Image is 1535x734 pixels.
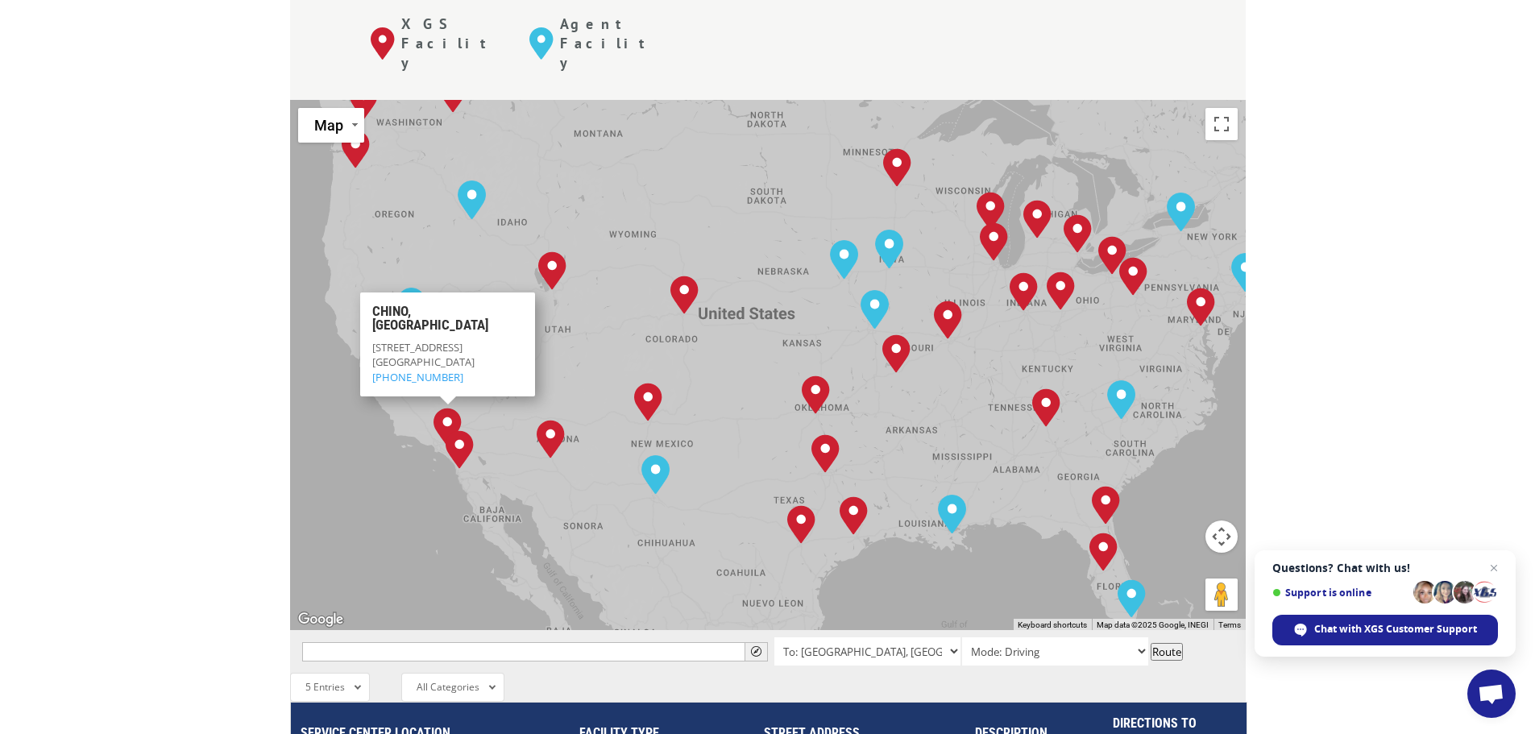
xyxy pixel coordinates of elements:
span: Map data ©2025 Google, INEGI [1097,620,1209,629]
p: Agent Facility [560,15,664,72]
div: Omaha, NE [824,234,865,285]
a: [PHONE_NUMBER] [372,369,463,384]
h3: Chino, [GEOGRAPHIC_DATA] [372,305,523,340]
div: Baltimore, MD [1180,281,1222,333]
div: St. Louis, MO [927,294,969,346]
div: San Antonio, TX [781,499,822,550]
div: Chicago, IL [973,216,1014,267]
div: Miami, FL [1111,573,1152,624]
span: [STREET_ADDRESS] [372,340,463,355]
button:  [745,642,768,661]
span: Chat with XGS Customer Support [1314,622,1477,637]
div: Kansas City, MO [854,284,895,335]
div: Boise, ID [451,174,492,226]
div: Springfield, MO [876,328,917,379]
button: Keyboard shortcuts [1018,620,1087,631]
button: Change map style [298,108,364,143]
div: Portland, OR [335,123,376,175]
button: Drag Pegman onto the map to open Street View [1205,578,1238,611]
div: Salt Lake City, UT [532,245,573,297]
div: Albuquerque, NM [628,376,669,428]
div: Denver, CO [664,269,705,321]
div: El Paso, TX [635,449,676,500]
div: Minneapolis, MN [877,142,918,193]
div: Houston, TX [833,490,874,541]
div: Dallas, TX [805,428,846,479]
div: Des Moines, IA [869,223,910,275]
div: Rochester, NY [1160,186,1201,238]
div: Grand Rapids, MI [1017,193,1058,245]
span:  [751,646,761,657]
div: San Diego, CA [439,424,480,475]
button: Route [1151,643,1183,661]
a: Open this area in Google Maps (opens a new window) [294,609,347,630]
div: Chino, CA [427,401,468,453]
div: Jacksonville, FL [1085,479,1126,531]
span: Close [517,299,529,310]
button: Map camera controls [1205,520,1238,553]
div: Detroit, MI [1057,208,1098,259]
span: 5 Entries [305,680,345,694]
a: Terms [1218,620,1241,629]
div: Spokane, WA [433,68,474,119]
span: Questions? Chat with us! [1272,562,1498,574]
div: Tracy, CA [358,317,399,368]
span: Map [314,117,343,134]
div: Reno, NV [391,281,432,333]
div: Charlotte, NC [1101,374,1142,425]
span: All Categories [417,680,479,694]
a: Open chat [1467,670,1516,718]
span: Support is online [1272,587,1408,599]
div: New Orleans, LA [931,488,973,540]
div: Indianapolis, IN [1003,266,1044,317]
div: Oklahoma City, OK [795,369,836,421]
span: [GEOGRAPHIC_DATA] [372,355,475,369]
div: Phoenix, AZ [530,413,571,465]
div: Kent, WA [343,75,384,126]
button: Toggle fullscreen view [1205,108,1238,140]
div: Pittsburgh, PA [1113,251,1154,302]
div: Tunnel Hill, GA [1026,382,1067,433]
div: Cleveland, OH [1092,230,1133,281]
div: Milwaukee, WI [970,185,1011,237]
p: XGS Facility [401,15,505,72]
div: Lakeland, FL [1083,526,1124,578]
div: Las Vegas, NV [476,350,517,401]
img: Google [294,609,347,630]
div: Elizabeth, NJ [1225,247,1266,298]
span: Chat with XGS Customer Support [1272,615,1498,645]
div: Dayton, OH [1040,265,1081,317]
